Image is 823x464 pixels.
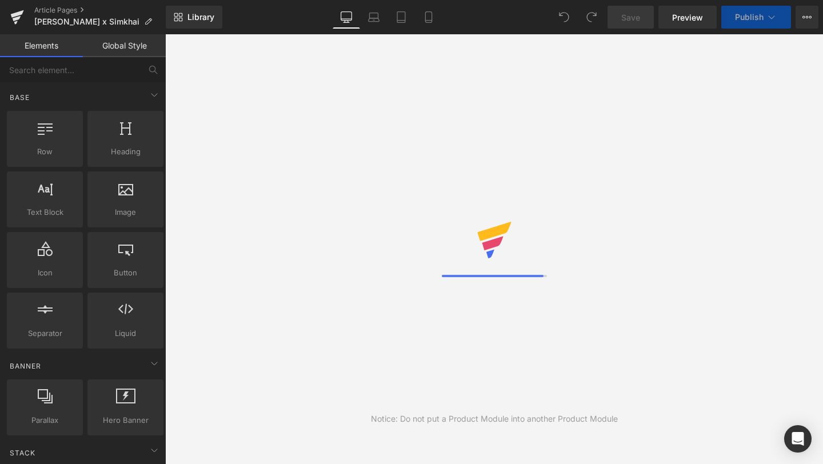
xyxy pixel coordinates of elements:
[415,6,442,29] a: Mobile
[9,361,42,371] span: Banner
[621,11,640,23] span: Save
[34,6,166,15] a: Article Pages
[333,6,360,29] a: Desktop
[10,414,79,426] span: Parallax
[796,6,818,29] button: More
[721,6,791,29] button: Publish
[9,447,37,458] span: Stack
[10,146,79,158] span: Row
[360,6,387,29] a: Laptop
[34,17,139,26] span: [PERSON_NAME] x Simkhai
[91,206,160,218] span: Image
[553,6,576,29] button: Undo
[10,206,79,218] span: Text Block
[371,413,618,425] div: Notice: Do not put a Product Module into another Product Module
[83,34,166,57] a: Global Style
[784,425,812,453] div: Open Intercom Messenger
[91,146,160,158] span: Heading
[580,6,603,29] button: Redo
[9,92,31,103] span: Base
[658,6,717,29] a: Preview
[91,267,160,279] span: Button
[91,414,160,426] span: Hero Banner
[735,13,764,22] span: Publish
[187,12,214,22] span: Library
[10,267,79,279] span: Icon
[91,327,160,339] span: Liquid
[10,327,79,339] span: Separator
[387,6,415,29] a: Tablet
[166,6,222,29] a: New Library
[672,11,703,23] span: Preview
